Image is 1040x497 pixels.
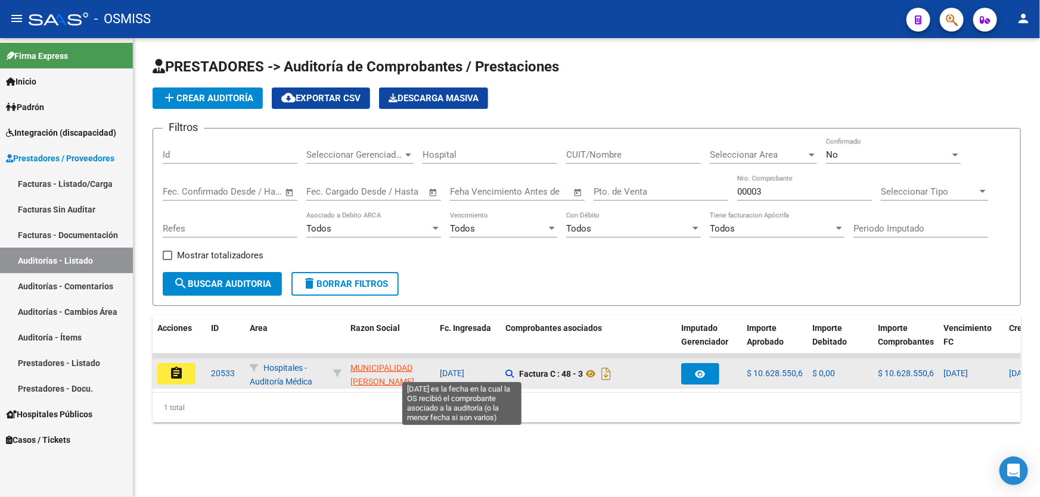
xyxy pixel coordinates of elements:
span: Descarga Masiva [389,93,479,104]
span: [DATE] [1009,368,1033,378]
span: Area [250,323,268,333]
span: $ 0,00 [812,368,835,378]
span: Hospitales Públicos [6,408,92,421]
button: Descarga Masiva [379,87,488,109]
span: Todos [566,223,591,234]
datatable-header-cell: Vencimiento FC [939,315,1004,368]
strong: Factura C : 48 - 3 [519,369,583,379]
span: Hospitales - Auditoría Médica [250,363,312,386]
div: Open Intercom Messenger [999,457,1028,485]
span: Exportar CSV [281,93,361,104]
mat-icon: search [173,276,188,290]
span: Casos / Tickets [6,433,70,446]
datatable-header-cell: Acciones [153,315,206,368]
span: $ 10.628.550,66 [747,368,808,378]
span: Buscar Auditoria [173,279,271,289]
span: PRESTADORES -> Auditoría de Comprobantes / Prestaciones [153,58,559,75]
span: Importe Aprobado [747,323,784,346]
datatable-header-cell: Area [245,315,328,368]
mat-icon: assignment [169,366,184,380]
input: Fecha fin [222,186,280,197]
span: No [826,149,838,160]
span: Comprobantes asociados [505,323,602,333]
button: Open calendar [572,186,585,199]
mat-icon: add [162,90,176,105]
span: - OSMISS [94,6,151,32]
span: 20533 [211,368,235,378]
input: Fecha inicio [306,186,355,197]
mat-icon: person [1016,11,1030,26]
span: Prestadores / Proveedores [6,152,114,165]
datatable-header-cell: Importe Debitado [808,315,873,368]
mat-icon: delete [302,276,316,290]
i: Descargar documento [598,364,614,383]
datatable-header-cell: Importe Comprobantes [873,315,939,368]
app-download-masive: Descarga masiva de comprobantes (adjuntos) [379,87,488,109]
span: Integración (discapacidad) [6,126,116,139]
datatable-header-cell: Fc. Ingresada [435,315,501,368]
span: Todos [450,223,475,234]
span: [DATE] [440,368,464,378]
span: Crear Auditoría [162,93,253,104]
input: Fecha fin [365,186,423,197]
button: Open calendar [427,186,440,199]
span: Acciones [157,323,192,333]
button: Exportar CSV [272,87,370,109]
span: Seleccionar Gerenciador [306,149,403,160]
mat-icon: cloud_download [281,90,296,105]
span: Firma Express [6,49,68,62]
span: $ 10.628.550,66 [878,368,939,378]
span: Importe Debitado [812,323,847,346]
button: Buscar Auditoria [163,272,282,296]
span: Fc. Ingresada [440,323,491,333]
datatable-header-cell: Comprobantes asociados [501,315,676,368]
span: Imputado Gerenciador [681,323,728,346]
span: Padrón [6,101,44,114]
h3: Filtros [163,119,204,136]
span: Inicio [6,75,36,88]
datatable-header-cell: Importe Aprobado [742,315,808,368]
div: - 30999003156 [350,361,430,386]
span: Borrar Filtros [302,279,388,289]
datatable-header-cell: Razon Social [346,315,435,368]
button: Crear Auditoría [153,87,263,109]
span: [DATE] [943,368,968,378]
datatable-header-cell: ID [206,315,245,368]
span: ID [211,323,219,333]
button: Borrar Filtros [291,272,399,296]
span: Seleccionar Area [710,149,806,160]
span: Mostrar totalizadores [177,248,263,262]
mat-icon: menu [10,11,24,26]
span: Todos [306,223,331,234]
span: Importe Comprobantes [878,323,934,346]
input: Fecha inicio [163,186,211,197]
button: Open calendar [283,186,297,199]
span: Razon Social [350,323,400,333]
span: Creado [1009,323,1036,333]
span: Vencimiento FC [943,323,992,346]
span: MUNICIPALIDAD [PERSON_NAME][GEOGRAPHIC_DATA] [350,363,431,400]
span: Seleccionar Tipo [881,186,977,197]
div: 1 total [153,393,1021,423]
datatable-header-cell: Imputado Gerenciador [676,315,742,368]
span: Todos [710,223,735,234]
